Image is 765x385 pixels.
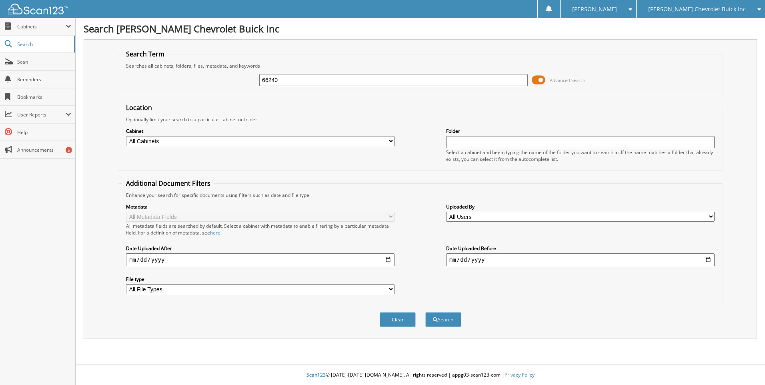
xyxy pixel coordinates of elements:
[122,192,719,199] div: Enhance your search for specific documents using filters such as date and file type.
[550,77,585,83] span: Advanced Search
[446,245,715,252] label: Date Uploaded Before
[210,229,220,236] a: here
[17,58,71,65] span: Scan
[446,149,715,162] div: Select a cabinet and begin typing the name of the folder you want to search in. If the name match...
[76,365,765,385] div: © [DATE]-[DATE] [DOMAIN_NAME]. All rights reserved | appg03-scan123-com |
[126,276,395,283] label: File type
[572,7,617,12] span: [PERSON_NAME]
[380,312,416,327] button: Clear
[425,312,461,327] button: Search
[126,223,395,236] div: All metadata fields are searched by default. Select a cabinet with metadata to enable filtering b...
[126,245,395,252] label: Date Uploaded After
[17,94,71,100] span: Bookmarks
[17,41,70,48] span: Search
[17,111,66,118] span: User Reports
[17,146,71,153] span: Announcements
[122,179,214,188] legend: Additional Document Filters
[725,347,765,385] iframe: Chat Widget
[446,203,715,210] label: Uploaded By
[505,371,535,378] a: Privacy Policy
[648,7,746,12] span: [PERSON_NAME] Chevrolet Buick Inc
[122,62,719,69] div: Searches all cabinets, folders, files, metadata, and keywords
[122,103,156,112] legend: Location
[306,371,326,378] span: Scan123
[17,76,71,83] span: Reminders
[122,116,719,123] div: Optionally limit your search to a particular cabinet or folder
[66,147,72,153] div: 5
[446,253,715,266] input: end
[446,128,715,134] label: Folder
[17,129,71,136] span: Help
[84,22,757,35] h1: Search [PERSON_NAME] Chevrolet Buick Inc
[122,50,168,58] legend: Search Term
[126,203,395,210] label: Metadata
[17,23,66,30] span: Cabinets
[126,253,395,266] input: start
[126,128,395,134] label: Cabinet
[8,4,68,14] img: scan123-logo-white.svg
